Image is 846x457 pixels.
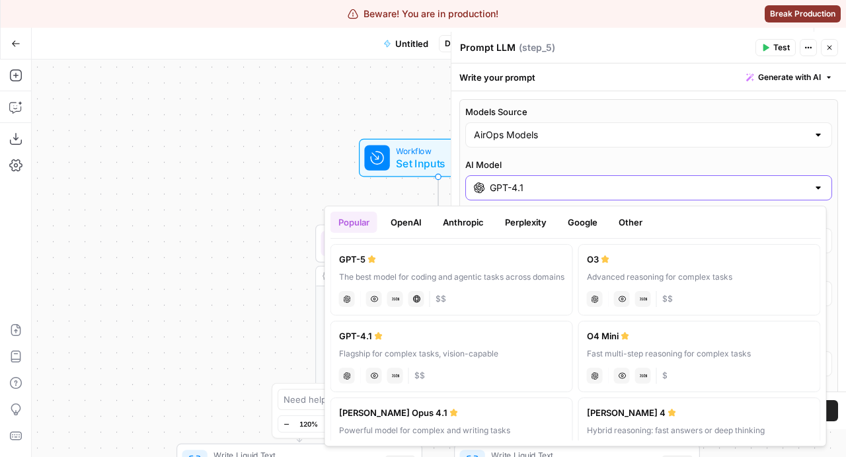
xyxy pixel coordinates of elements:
div: [PERSON_NAME] Opus 4.1 [339,406,564,419]
div: Write your prompt [451,63,846,91]
label: Models Source [465,105,832,118]
label: AI Model [465,158,832,171]
button: Untitled [375,33,436,54]
span: 120% [299,419,318,429]
input: AirOps Models [474,128,808,142]
button: OpenAI [383,212,430,233]
span: Set Inputs [396,155,475,171]
span: Cost tier [436,293,446,305]
span: Workflow [396,144,475,157]
g: Edge from start to step_2 [436,177,440,223]
div: WorkflowSet InputsInputs [315,139,561,177]
div: Powerful model for complex and writing tasks [339,425,564,436]
div: GPT-4.1 [339,329,564,343]
div: O4 Mini [587,329,812,343]
div: Flagship for complex tasks, vision-capable [339,348,564,360]
span: Test [773,42,790,54]
span: Cost tier [662,293,673,305]
span: Break Production [770,8,835,20]
span: Generate with AI [758,71,821,83]
div: Conditionsaasdf asdf asfsaasdf asdf asfsaasdf asdf [PERSON_NAME] asdf asfStep 2Output*** [315,224,561,392]
button: Google [560,212,605,233]
button: Other [611,212,650,233]
input: Select a model [490,181,808,194]
div: The best model for coding and agentic tasks across domains [339,271,564,283]
span: Cost tier [662,370,668,382]
button: Generate with AI [741,69,838,86]
span: ( step_5 ) [519,41,555,54]
button: Break Production [765,5,841,22]
div: GPT-5 [339,253,564,266]
div: Advanced reasoning for complex tasks [587,271,812,283]
div: Fast multi-step reasoning for complex tasks [587,348,812,360]
button: Test [755,39,796,56]
span: Untitled [395,37,428,50]
g: Edge from step_2 to step_3 [297,393,438,442]
textarea: Prompt LLM [460,41,516,54]
div: [PERSON_NAME] 4 [587,406,812,419]
button: Perplexity [497,212,555,233]
div: O3 [587,253,812,266]
div: Beware! You are in production! [348,7,498,21]
div: Hybrid reasoning: fast answers or deep thinking [587,425,812,436]
button: Anthropic [435,212,492,233]
button: Popular [330,212,377,233]
span: Cost tier [414,370,425,382]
